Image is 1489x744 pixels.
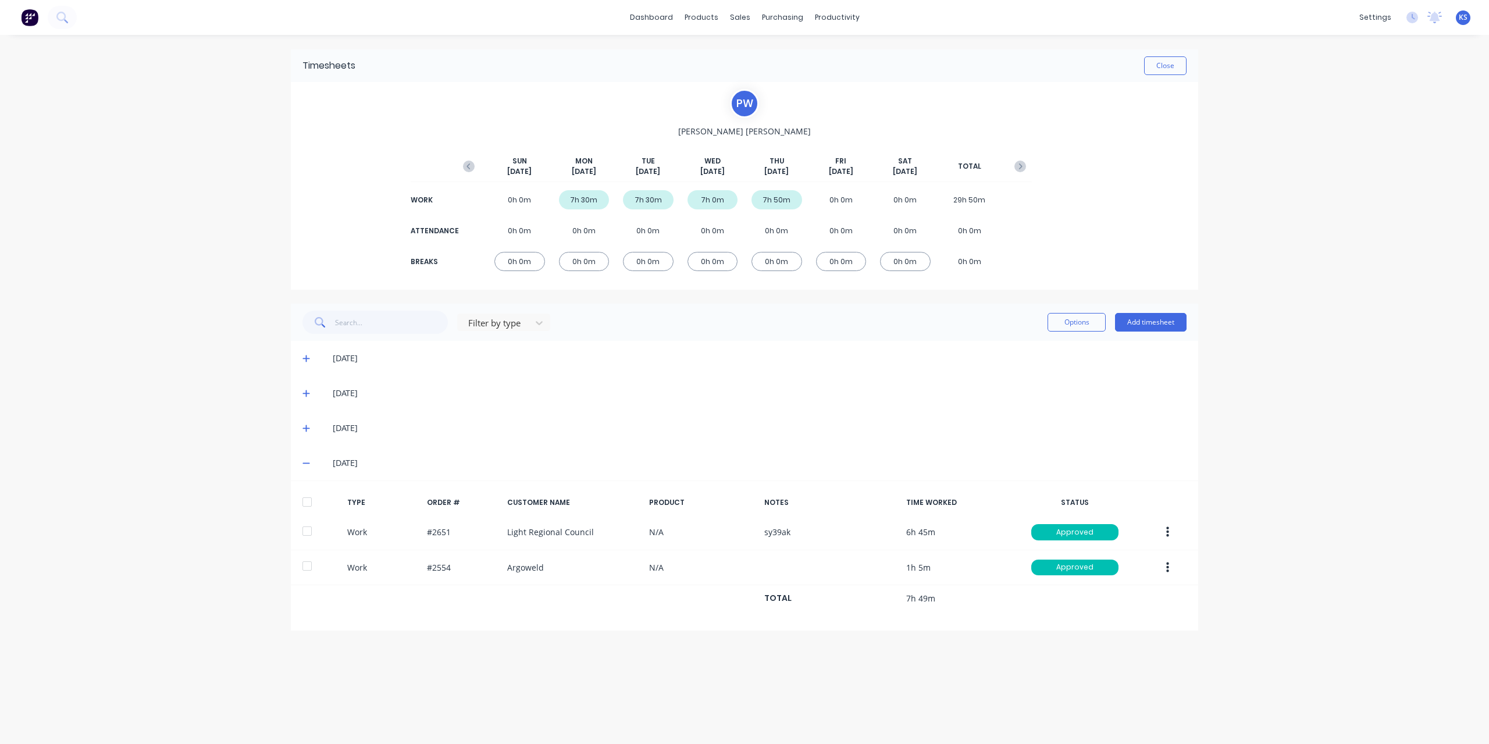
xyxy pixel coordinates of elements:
[624,9,679,26] a: dashboard
[507,497,640,508] div: CUSTOMER NAME
[751,252,802,271] div: 0h 0m
[411,257,457,267] div: BREAKS
[333,387,1187,400] div: [DATE]
[1459,12,1467,23] span: KS
[835,156,846,166] span: FRI
[945,252,995,271] div: 0h 0m
[724,9,756,26] div: sales
[411,195,457,205] div: WORK
[906,497,1012,508] div: TIME WORKED
[347,497,418,508] div: TYPE
[816,190,867,209] div: 0h 0m
[1115,313,1187,332] button: Add timesheet
[816,252,867,271] div: 0h 0m
[764,166,789,177] span: [DATE]
[642,156,655,166] span: TUE
[704,156,721,166] span: WED
[770,156,784,166] span: THU
[623,221,674,240] div: 0h 0m
[678,125,811,137] span: [PERSON_NAME] [PERSON_NAME]
[809,9,865,26] div: productivity
[649,497,755,508] div: PRODUCT
[945,221,995,240] div: 0h 0m
[427,497,498,508] div: ORDER #
[494,221,545,240] div: 0h 0m
[1031,524,1118,540] div: Approved
[1144,56,1187,75] button: Close
[623,190,674,209] div: 7h 30m
[302,59,355,73] div: Timesheets
[1022,497,1128,508] div: STATUS
[751,190,802,209] div: 7h 50m
[575,156,593,166] span: MON
[559,252,610,271] div: 0h 0m
[687,190,738,209] div: 7h 0m
[411,226,457,236] div: ATTENDANCE
[730,89,759,118] div: P W
[893,166,917,177] span: [DATE]
[559,221,610,240] div: 0h 0m
[687,252,738,271] div: 0h 0m
[756,9,809,26] div: purchasing
[687,221,738,240] div: 0h 0m
[764,497,897,508] div: NOTES
[945,190,995,209] div: 29h 50m
[335,311,448,334] input: Search...
[21,9,38,26] img: Factory
[512,156,527,166] span: SUN
[1353,9,1397,26] div: settings
[494,252,545,271] div: 0h 0m
[507,166,532,177] span: [DATE]
[700,166,725,177] span: [DATE]
[679,9,724,26] div: products
[333,422,1187,435] div: [DATE]
[880,252,931,271] div: 0h 0m
[636,166,660,177] span: [DATE]
[494,190,545,209] div: 0h 0m
[898,156,912,166] span: SAT
[623,252,674,271] div: 0h 0m
[880,190,931,209] div: 0h 0m
[829,166,853,177] span: [DATE]
[880,221,931,240] div: 0h 0m
[333,457,1187,469] div: [DATE]
[816,221,867,240] div: 0h 0m
[958,161,981,172] span: TOTAL
[559,190,610,209] div: 7h 30m
[572,166,596,177] span: [DATE]
[1048,313,1106,332] button: Options
[333,352,1187,365] div: [DATE]
[1031,560,1118,576] div: Approved
[751,221,802,240] div: 0h 0m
